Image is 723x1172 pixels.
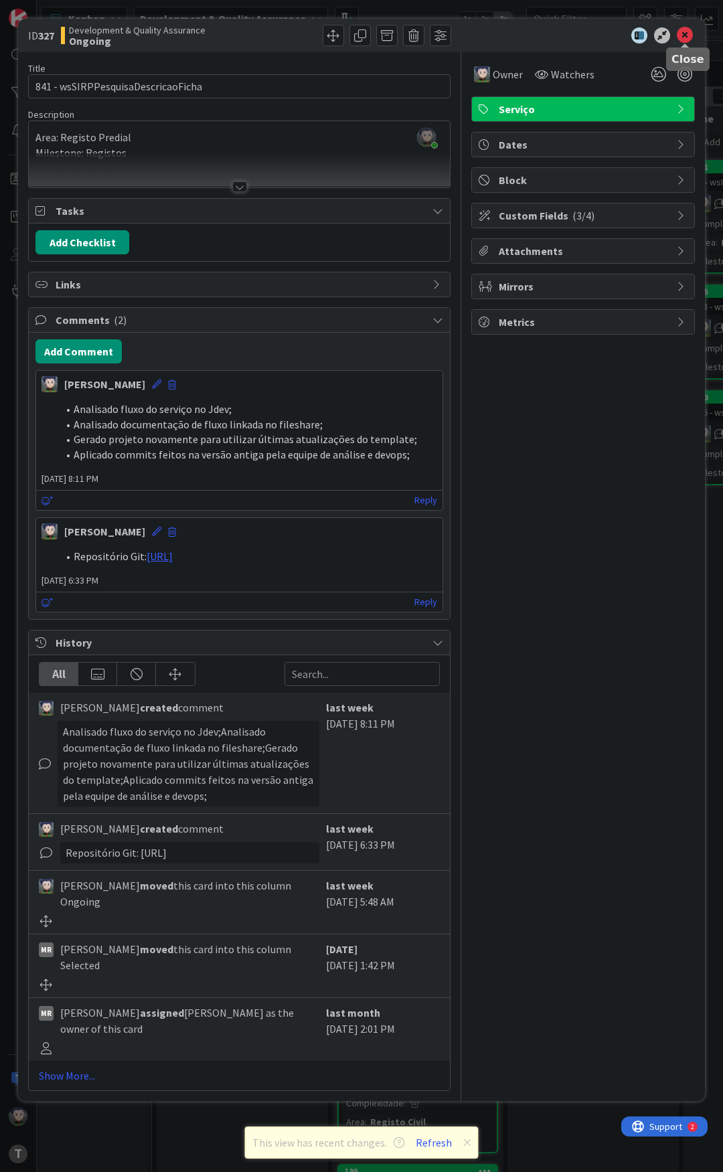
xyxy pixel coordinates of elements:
[474,66,490,82] img: LS
[60,821,224,837] span: [PERSON_NAME] comment
[147,550,173,563] a: [URL]
[326,942,357,956] b: [DATE]
[140,822,178,835] b: created
[39,1006,54,1021] div: MR
[60,842,319,863] div: Repositório Git: [URL]
[499,278,670,295] span: Mirrors
[417,128,436,147] img: 6lt3uT3iixLqDNk5qtoYI6LggGIpyp3L.jpeg
[140,1006,184,1019] b: assigned
[58,402,437,417] li: Analisado fluxo do serviço no Jdev;
[36,472,443,486] span: [DATE] 8:11 PM
[326,879,374,892] b: last week
[326,1005,440,1054] div: [DATE] 2:01 PM
[58,432,437,447] li: Gerado projeto novamente para utilizar últimas atualizações do template;
[58,417,437,432] li: Analisado documentação de fluxo linkada no fileshare;
[140,701,178,714] b: created
[35,339,122,363] button: Add Comment
[411,1134,457,1151] button: Refresh
[28,2,61,18] span: Support
[58,549,437,564] li: Repositório Git:
[69,25,206,35] span: Development & Quality Assurance
[499,207,670,224] span: Custom Fields
[414,492,437,509] a: Reply
[39,1068,440,1084] a: Show More...
[69,35,206,46] b: Ongoing
[64,523,145,539] div: [PERSON_NAME]
[39,942,54,957] div: MR
[414,594,437,610] a: Reply
[499,243,670,259] span: Attachments
[285,662,440,686] input: Search...
[38,29,54,42] b: 327
[28,62,46,74] label: Title
[60,877,319,910] span: [PERSON_NAME] this card into this column Ongoing
[58,447,437,463] li: Aplicado commits feitos na versão antiga pela equipe de análise e devops;
[326,941,440,991] div: [DATE] 1:42 PM
[39,701,54,716] img: LS
[499,137,670,153] span: Dates
[140,942,173,956] b: moved
[499,101,670,117] span: Serviço
[39,879,54,894] img: LS
[35,145,443,161] p: Milestone: Registos
[56,635,426,651] span: History
[326,701,374,714] b: last week
[551,66,594,82] span: Watchers
[326,822,374,835] b: last week
[35,130,443,145] p: Area: Registo Predial
[326,1006,380,1019] b: last month
[64,376,145,392] div: [PERSON_NAME]
[28,74,451,98] input: type card name here...
[252,1135,404,1151] span: This view has recent changes.
[39,822,54,837] img: LS
[28,108,74,120] span: Description
[671,53,704,66] h5: Close
[326,699,440,807] div: [DATE] 8:11 PM
[499,314,670,330] span: Metrics
[56,203,426,219] span: Tasks
[60,1005,319,1037] span: [PERSON_NAME] [PERSON_NAME] as the owner of this card
[326,821,440,863] div: [DATE] 6:33 PM
[60,941,319,973] span: [PERSON_NAME] this card into this column Selected
[39,663,78,685] div: All
[42,523,58,539] img: LS
[326,877,440,927] div: [DATE] 5:48 AM
[493,66,523,82] span: Owner
[58,721,319,807] div: Analisado fluxo do serviço no Jdev;Analisado documentação de fluxo linkada no fileshare;Gerado pr...
[572,209,594,222] span: ( 3/4 )
[114,313,127,327] span: ( 2 )
[42,376,58,392] img: LS
[499,172,670,188] span: Block
[28,27,54,44] span: ID
[140,879,173,892] b: moved
[36,574,443,588] span: [DATE] 6:33 PM
[70,5,73,16] div: 2
[60,699,224,716] span: [PERSON_NAME] comment
[56,276,426,292] span: Links
[56,312,426,328] span: Comments
[35,230,129,254] button: Add Checklist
